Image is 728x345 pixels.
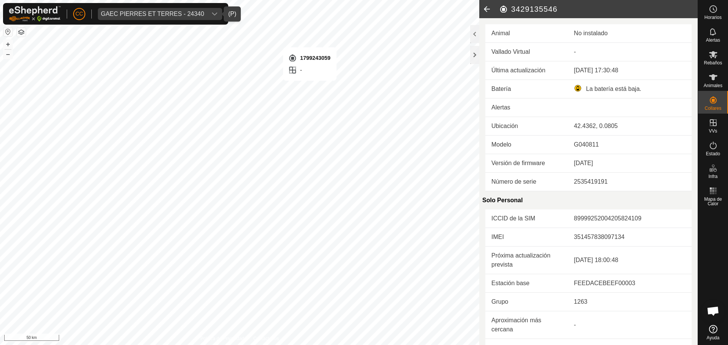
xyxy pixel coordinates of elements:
td: - [568,311,692,339]
td: 1263 [568,293,692,311]
td: Grupo [485,293,568,311]
span: Rebaños [704,61,722,65]
div: Solo Personal [482,191,692,209]
span: CC [75,10,83,18]
div: GAEC PIERRES ET TERRES - 24340 [101,11,204,17]
td: Animal [485,24,568,43]
td: IMEI [485,228,568,247]
h2: 3429135546 [499,5,698,14]
div: 42.4362, 0.0805 [574,122,686,131]
td: Alertas [485,98,568,117]
div: G040811 [574,140,686,149]
span: Alertas [706,38,720,42]
td: 89999252004205824109 [568,209,692,228]
div: 2535419191 [574,177,686,186]
span: Collares [704,106,721,111]
td: [DATE] 18:00:48 [568,247,692,274]
div: 1799243059 [288,53,330,62]
td: Versión de firmware [485,154,568,173]
div: La batería está baja. [574,84,686,94]
td: Número de serie [485,173,568,191]
td: Vallado Virtual [485,43,568,61]
td: FEEDACEBEEF00003 [568,274,692,293]
td: Ubicación [485,117,568,136]
div: [DATE] [574,159,686,168]
span: Horarios [704,15,722,20]
img: Logo Gallagher [9,6,61,22]
a: Política de Privacidad [201,335,244,342]
td: Última actualización [485,61,568,80]
td: Batería [485,80,568,98]
a: Contáctenos [253,335,279,342]
app-display-virtual-paddock-transition: - [574,48,576,55]
span: Ayuda [707,336,720,340]
td: Próxima actualización prevista [485,247,568,274]
button: Restablecer Mapa [3,27,13,36]
td: 351457838097134 [568,228,692,247]
div: - [288,66,330,75]
div: No instalado [574,29,686,38]
div: [DATE] 17:30:48 [574,66,686,75]
button: – [3,50,13,59]
div: dropdown trigger [207,8,222,20]
span: Animales [704,83,722,88]
td: Estación base [485,274,568,293]
td: Aproximación más cercana [485,311,568,339]
span: GAEC PIERRES ET TERRES - 24340 [98,8,207,20]
a: Ayuda [698,322,728,343]
span: Estado [706,151,720,156]
button: Capas del Mapa [17,28,26,37]
td: ICCID de la SIM [485,209,568,228]
span: Infra [708,174,717,179]
span: Mapa de Calor [700,197,726,206]
td: Modelo [485,136,568,154]
span: VVs [709,129,717,133]
div: Open chat [702,300,725,322]
button: + [3,40,13,49]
